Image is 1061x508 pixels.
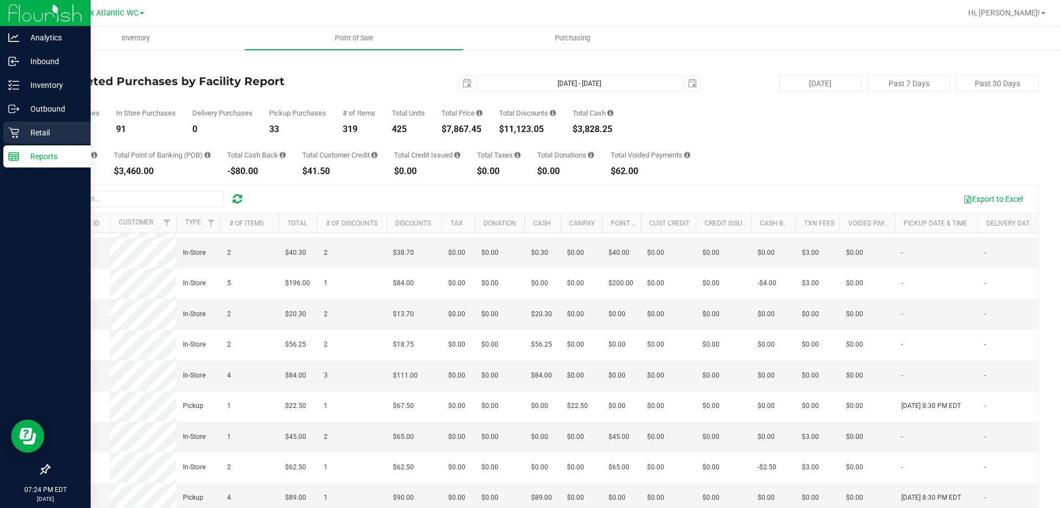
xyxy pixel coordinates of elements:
[393,401,414,411] span: $67.50
[227,151,286,159] div: Total Cash Back
[185,218,201,226] a: Type
[531,401,548,411] span: $0.00
[608,432,629,442] span: $45.00
[846,278,863,289] span: $0.00
[8,80,19,91] inline-svg: Inventory
[116,109,176,117] div: In Store Purchases
[320,33,388,43] span: Point of Sale
[984,339,986,350] span: -
[702,278,719,289] span: $0.00
[901,278,903,289] span: -
[684,151,690,159] i: Sum of all voided payment transaction amounts, excluding tips and transaction fees, for all purch...
[647,309,664,320] span: $0.00
[19,126,86,139] p: Retail
[572,109,613,117] div: Total Cash
[476,109,482,117] i: Sum of the total prices of all purchases in the date range.
[448,462,465,473] span: $0.00
[702,432,719,442] span: $0.00
[802,370,819,381] span: $0.00
[285,278,310,289] span: $196.00
[846,248,863,258] span: $0.00
[901,493,961,503] span: [DATE] 8:30 PM EDT
[846,370,863,381] span: $0.00
[481,493,498,503] span: $0.00
[463,27,681,50] a: Purchasing
[202,213,220,232] a: Filter
[395,219,431,227] a: Discounts
[448,493,465,503] span: $0.00
[481,370,498,381] span: $0.00
[183,432,206,442] span: In-Store
[5,495,86,503] p: [DATE]
[114,151,211,159] div: Total Point of Banking (POB)
[986,219,1033,227] a: Delivery Date
[984,278,986,289] span: -
[760,219,796,227] a: Cash Back
[324,370,328,381] span: 3
[531,339,552,350] span: $56.25
[477,167,521,176] div: $0.00
[394,167,460,176] div: $0.00
[392,109,425,117] div: Total Units
[779,75,862,92] button: [DATE]
[647,339,664,350] span: $0.00
[229,219,264,227] a: # of Items
[8,103,19,114] inline-svg: Outbound
[758,248,775,258] span: $0.00
[802,339,819,350] span: $0.00
[324,248,328,258] span: 2
[802,432,819,442] span: $3.00
[371,151,377,159] i: Sum of the successful, non-voided payments using account credit for all purchases in the date range.
[846,401,863,411] span: $0.00
[227,493,231,503] span: 4
[8,127,19,138] inline-svg: Retail
[448,339,465,350] span: $0.00
[702,309,719,320] span: $0.00
[454,151,460,159] i: Sum of all account credit issued for all refunds from returned purchases in the date range.
[393,432,414,442] span: $65.00
[114,167,211,176] div: $3,460.00
[567,462,584,473] span: $0.00
[531,370,552,381] span: $84.00
[984,248,986,258] span: -
[27,27,245,50] a: Inventory
[285,339,306,350] span: $56.25
[702,339,719,350] span: $0.00
[608,462,629,473] span: $65.00
[8,151,19,162] inline-svg: Reports
[901,401,961,411] span: [DATE] 8:30 PM EDT
[448,309,465,320] span: $0.00
[567,248,584,258] span: $0.00
[227,167,286,176] div: -$80.00
[647,248,664,258] span: $0.00
[758,432,775,442] span: $0.00
[11,420,44,453] iframe: Resource center
[285,401,306,411] span: $22.50
[702,401,719,411] span: $0.00
[459,76,475,91] span: select
[280,151,286,159] i: Sum of the cash-back amounts from rounded-up electronic payments for all purchases in the date ra...
[901,462,903,473] span: -
[302,167,377,176] div: $41.50
[685,76,700,91] span: select
[540,33,605,43] span: Purchasing
[984,432,986,442] span: -
[647,432,664,442] span: $0.00
[531,432,548,442] span: $0.00
[393,370,418,381] span: $111.00
[531,493,552,503] span: $89.00
[499,125,556,134] div: $11,123.05
[567,370,584,381] span: $0.00
[324,278,328,289] span: 1
[481,248,498,258] span: $0.00
[481,309,498,320] span: $0.00
[802,401,819,411] span: $0.00
[324,401,328,411] span: 1
[533,219,551,227] a: Cash
[393,309,414,320] span: $13.70
[227,370,231,381] span: 4
[481,339,498,350] span: $0.00
[537,151,594,159] div: Total Donations
[183,339,206,350] span: In-Store
[183,248,206,258] span: In-Store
